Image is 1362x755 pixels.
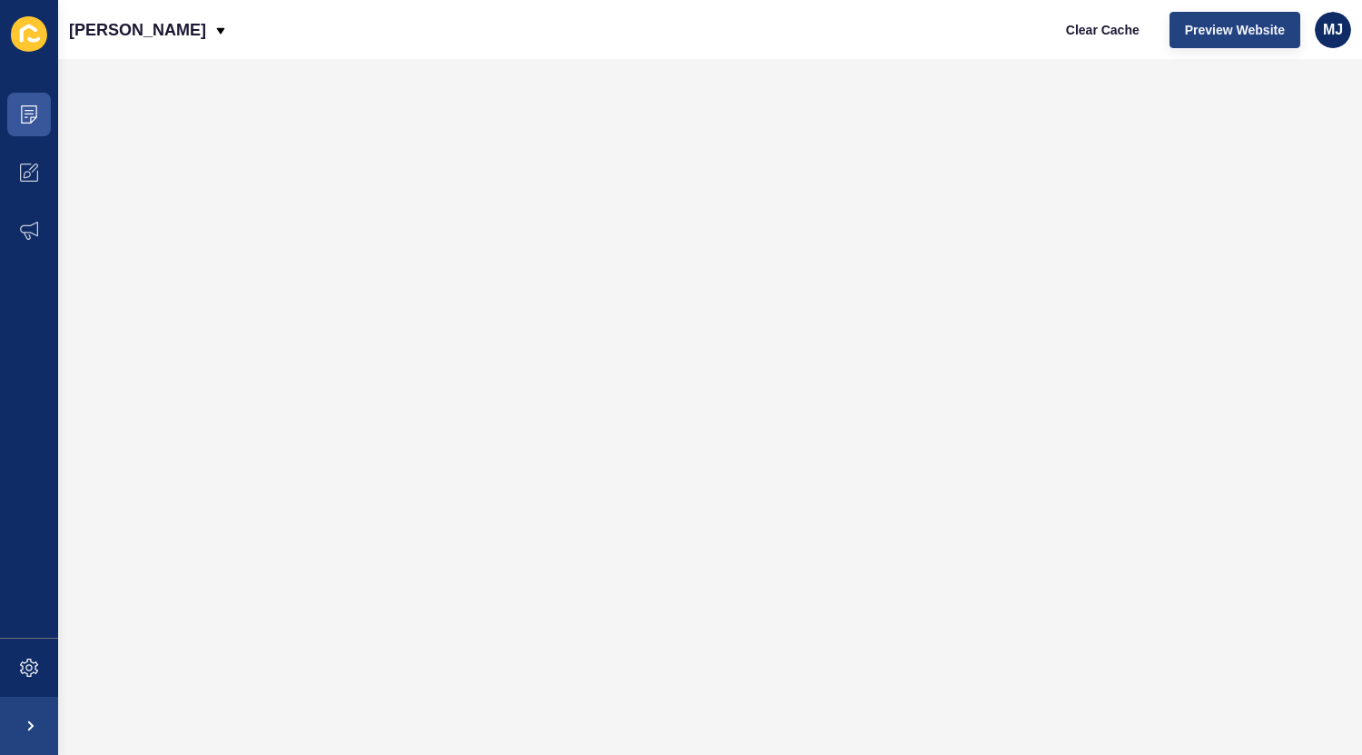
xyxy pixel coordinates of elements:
[1170,12,1300,48] button: Preview Website
[1323,21,1343,39] span: MJ
[1066,21,1140,39] span: Clear Cache
[1051,12,1155,48] button: Clear Cache
[1185,21,1285,39] span: Preview Website
[69,7,206,53] p: [PERSON_NAME]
